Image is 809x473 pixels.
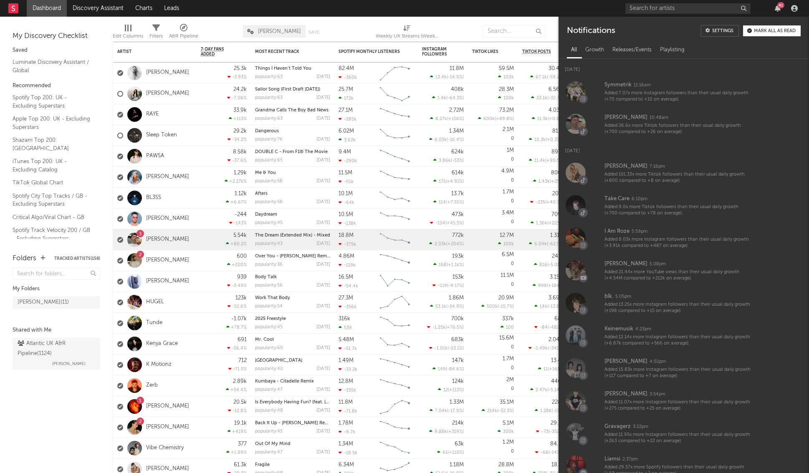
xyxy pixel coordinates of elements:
[531,220,564,226] div: ( )
[316,221,330,225] div: [DATE]
[650,359,666,365] div: 4:02pm
[503,75,514,80] span: 100k
[449,108,464,113] div: 2.72M
[550,233,564,238] div: 1.31M
[113,21,143,45] div: Edit Columns
[632,196,647,202] div: 6:10pm
[701,25,739,37] a: Settings
[376,146,414,167] svg: Chart title
[552,128,564,134] div: 812k
[604,204,751,217] div: Added 9.0x more Tiktok followers than their usual daily growth (+700 compared to +78 on average).
[437,96,446,101] span: 1.4k
[339,108,353,113] div: 27.1M
[234,66,247,71] div: 25.3k
[547,138,563,142] span: +0.33 %
[226,241,247,247] div: +80.2 %
[507,148,514,153] div: 1M
[447,221,463,226] span: +45.5 %
[255,200,283,204] div: popularity: 58
[536,200,545,205] span: -235
[146,236,189,243] a: [PERSON_NAME]
[13,31,100,41] div: My Discovery Checklist
[255,254,331,259] a: Over You - [PERSON_NAME] Remix
[255,317,286,321] a: 2025 Freestyle
[549,221,563,226] span: +223 %
[255,108,329,113] a: Grandma Calls The Boy Bad News
[13,93,92,110] a: Spotify Top 200: UK - Excluding Superstars
[531,95,564,101] div: ( )
[447,200,463,205] span: +7.55 %
[559,352,809,384] a: [PERSON_NAME]4:02pmAdded 15.83x more Instagram followers than their usual daily growth (+117 comp...
[499,87,514,92] div: 28.3M
[551,149,564,155] div: 897k
[255,400,440,405] a: Is Everybody Having Fun? (feat. [PERSON_NAME] from the sticks) - bullet tooth Remix
[376,167,414,188] svg: Chart title
[633,424,648,430] div: 3:22pm
[559,221,809,254] a: I Am Roze5:59pmAdded 8.03x more Instagram followers than their usual daily growth (+3.91k compare...
[255,129,330,133] div: Dangerous
[548,75,563,80] span: -59.2 %
[472,188,514,208] div: 0
[201,47,234,57] span: 7-Day Fans Added
[376,63,414,83] svg: Chart title
[227,95,247,101] div: -7.06 %
[499,66,514,71] div: 59.5M
[532,116,564,121] div: ( )
[559,319,809,352] a: Keinemusik4:23pmAdded 12.14x more Instagram followers than their usual daily growth (+6.87k compa...
[146,111,159,118] a: RAYE
[235,191,247,196] div: 1.12k
[712,29,733,33] div: Settings
[255,233,330,238] a: The Dream (Extended Mix) - Mixed
[439,159,451,163] span: 3.86k
[435,242,446,247] span: 2.03k
[13,136,92,153] a: Shazam Top 200: [GEOGRAPHIC_DATA]
[255,171,276,175] a: Me & You
[743,25,801,36] button: Mark all as read
[255,296,290,300] a: Work That Body
[435,138,447,142] span: 6.03k
[226,199,247,205] div: +6.67 %
[534,159,545,163] span: 11.4k
[559,254,809,287] a: [PERSON_NAME]5:08pmAdded 21.44x more YouTube views than their usual daily growth (+4.54M compared...
[433,179,464,184] div: ( )
[255,191,268,196] a: Afters
[634,82,651,88] div: 11:16am
[255,96,283,100] div: popularity: 63
[549,66,564,71] div: 30.4M
[255,463,270,467] a: Fragile
[604,161,647,171] div: [PERSON_NAME]
[13,337,100,370] a: Atlantic UK A&R Pipeline(1124)[PERSON_NAME]
[146,320,162,327] a: Tunde
[376,83,414,104] svg: Chart title
[255,137,283,142] div: popularity: 76
[559,75,809,108] a: Symmetrik11:16amAdded 7.07x more Instagram followers than their usual daily growth (+70 compared ...
[117,49,180,54] div: Artist
[146,215,189,222] a: [PERSON_NAME]
[452,170,464,176] div: 614k
[472,125,514,146] div: 0
[146,153,164,160] a: PAWSA
[478,116,514,121] div: ( )
[18,297,69,307] div: [PERSON_NAME] ( 11 )
[559,417,809,449] a: Gravagerz3:22pmAdded 11.95x more Instagram followers than their usual daily growth (+263 compared...
[13,213,92,222] a: Critical Algo/Viral Chart - GB
[775,5,781,12] button: 41
[376,104,414,125] svg: Chart title
[255,442,291,446] a: Out Of My Mind
[339,212,353,217] div: 10.5M
[316,200,330,204] div: [DATE]
[581,43,608,57] div: Growth
[233,87,247,92] div: 24.2k
[650,391,665,398] div: 3:54pm
[496,117,513,121] span: +89.8 %
[255,150,328,154] a: DOUBLE C - From F1® The Movie
[255,358,302,363] a: [GEOGRAPHIC_DATA]
[604,367,751,380] div: Added 15.83x more Instagram followers than their usual daily growth (+117 compared to +7 on avera...
[255,337,274,342] a: Mr. Cool
[448,75,463,80] span: -14.9 %
[228,137,247,142] div: -34.2 %
[604,454,620,464] div: Liamsi
[113,31,143,41] div: Edit Columns
[559,156,809,189] a: [PERSON_NAME]7:16pmAdded 101.33x more Tiktok followers than their usual daily growth (+800 compar...
[567,43,581,57] div: All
